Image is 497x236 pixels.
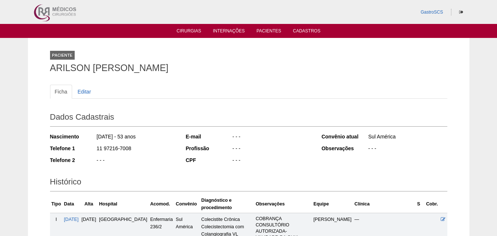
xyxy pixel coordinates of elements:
[186,133,232,140] div: E-mail
[420,10,443,15] a: GastroSCS
[186,156,232,164] div: CPF
[232,133,312,142] div: - - -
[256,28,281,36] a: Pacientes
[96,156,176,166] div: - - -
[63,195,80,213] th: Data
[368,145,447,154] div: - - -
[232,145,312,154] div: - - -
[50,145,96,152] div: Telefone 1
[82,217,96,222] span: [DATE]
[149,195,174,213] th: Acomod.
[96,133,176,142] div: [DATE] - 53 anos
[312,195,353,213] th: Equipe
[50,51,75,60] div: Paciente
[322,145,368,152] div: Observações
[200,195,254,213] th: Diagnóstico e procedimento
[254,195,312,213] th: Observações
[232,156,312,166] div: - - -
[416,195,425,213] th: S
[293,28,320,36] a: Cadastros
[50,195,63,213] th: Tipo
[50,175,447,191] h2: Histórico
[64,217,79,222] a: [DATE]
[186,145,232,152] div: Profissão
[52,216,61,223] div: I
[73,85,96,99] a: Editar
[50,85,72,99] a: Ficha
[353,195,416,213] th: Clínica
[80,195,98,213] th: Alta
[322,133,368,140] div: Convênio atual
[50,63,447,73] h1: ARILSON [PERSON_NAME]
[459,10,463,14] i: Sair
[97,195,149,213] th: Hospital
[177,28,201,36] a: Cirurgias
[368,133,447,142] div: Sul América
[50,133,96,140] div: Nascimento
[425,195,439,213] th: Cobr.
[96,145,176,154] div: 11 97216-7008
[174,195,200,213] th: Convênio
[213,28,245,36] a: Internações
[50,110,447,127] h2: Dados Cadastrais
[50,156,96,164] div: Telefone 2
